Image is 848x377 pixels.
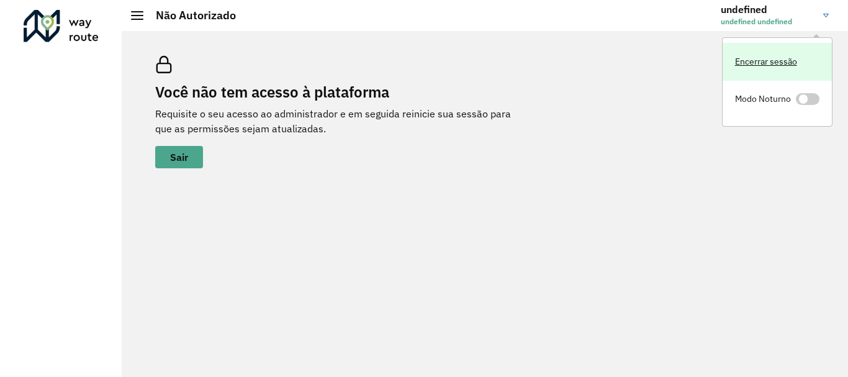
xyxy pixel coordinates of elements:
span: undefined undefined [721,16,814,27]
h2: Não Autorizado [143,9,236,22]
p: Requisite o seu acesso ao administrador e em seguida reinicie sua sessão para que as permissões s... [155,106,528,136]
span: Modo Noturno [735,93,791,106]
button: button [155,146,203,168]
h2: Você não tem acesso à plataforma [155,83,528,101]
h3: undefined [721,4,814,16]
span: Sair [170,152,188,162]
a: Encerrar sessão [723,43,832,81]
